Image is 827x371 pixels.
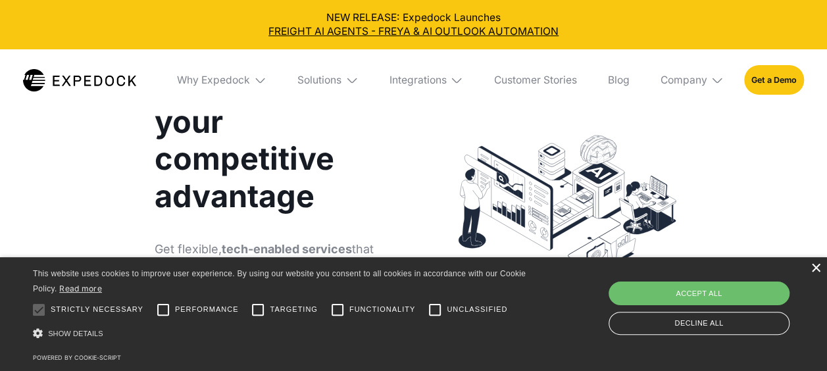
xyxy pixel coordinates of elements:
[155,66,398,214] h1: Expedock is your competitive advantage
[59,284,102,293] a: Read more
[288,49,369,111] div: Solutions
[447,304,507,315] span: Unclassified
[48,330,103,337] span: Show details
[744,65,804,95] a: Get a Demo
[175,304,239,315] span: Performance
[33,354,121,361] a: Powered by cookie-script
[33,325,528,343] div: Show details
[222,242,352,256] strong: tech-enabled services
[609,282,789,305] div: Accept all
[597,49,639,111] a: Blog
[484,49,587,111] a: Customer Stories
[33,269,526,293] span: This website uses cookies to improve user experience. By using our website you consent to all coo...
[11,11,817,39] div: NEW RELEASE: Expedock Launches
[297,74,341,87] div: Solutions
[811,264,820,274] div: Close
[155,241,398,326] p: Get flexible, that integrate seamlessly into your workflows — powering teams with offshore soluti...
[51,304,143,315] span: Strictly necessary
[650,49,734,111] div: Company
[270,304,317,315] span: Targeting
[11,24,817,39] a: FREIGHT AI AGENTS - FREYA & AI OUTLOOK AUTOMATION
[349,304,415,315] span: Functionality
[166,49,277,111] div: Why Expedock
[609,312,789,335] div: Decline all
[389,74,446,87] div: Integrations
[660,74,707,87] div: Company
[379,49,474,111] div: Integrations
[177,74,250,87] div: Why Expedock
[761,308,827,371] iframe: Chat Widget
